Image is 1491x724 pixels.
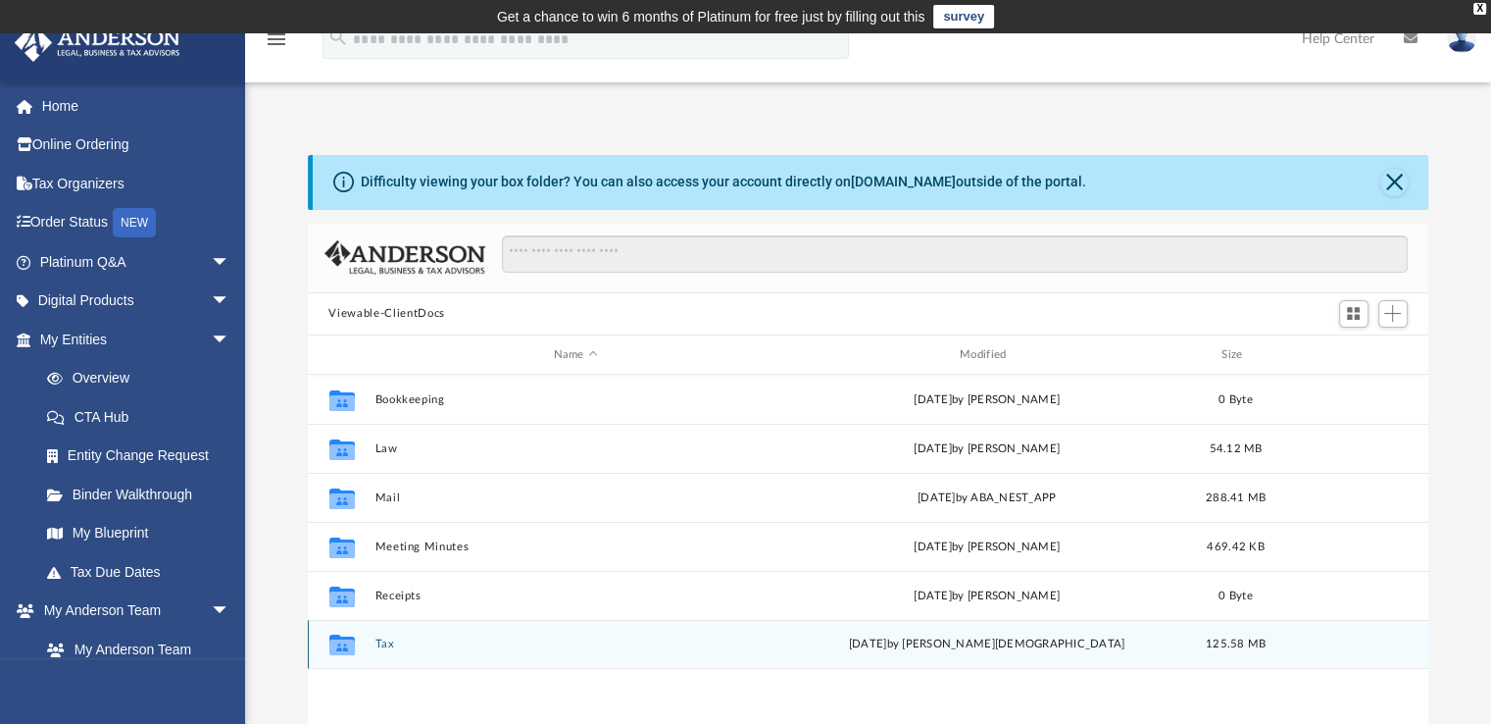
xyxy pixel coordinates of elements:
a: Overview [27,359,260,398]
button: Add [1378,300,1408,328]
span: 0 Byte [1218,394,1253,405]
span: 0 Byte [1218,591,1253,601]
span: 54.12 MB [1209,443,1262,454]
a: Tax Due Dates [27,552,260,592]
a: My Anderson Team [27,630,240,669]
button: Switch to Grid View [1339,300,1368,328]
a: Entity Change Request [27,437,260,476]
a: My Entitiesarrow_drop_down [14,320,260,359]
button: Close [1380,169,1408,196]
i: menu [265,27,288,51]
a: Tax Organizers [14,164,260,203]
div: Modified [785,346,1188,364]
div: [DATE] by ABA_NEST_APP [785,490,1187,507]
div: [DATE] by [PERSON_NAME][DEMOGRAPHIC_DATA] [785,637,1187,654]
button: Viewable-ClientDocs [328,305,444,323]
img: User Pic [1447,25,1476,53]
a: Online Ordering [14,126,260,165]
div: Get a chance to win 6 months of Platinum for free just by filling out this [497,5,925,28]
span: 469.42 KB [1207,542,1264,552]
span: 288.41 MB [1205,492,1265,503]
input: Search files and folders [502,235,1407,273]
a: menu [265,37,288,51]
span: arrow_drop_down [211,282,250,322]
button: Tax [374,639,776,651]
a: CTA Hub [27,397,260,437]
div: close [1473,3,1486,15]
a: Platinum Q&Aarrow_drop_down [14,242,260,282]
i: search [327,26,349,48]
div: [DATE] by [PERSON_NAME] [785,588,1187,605]
span: arrow_drop_down [211,320,250,360]
button: Bookkeeping [374,393,776,406]
span: arrow_drop_down [211,242,250,283]
a: survey [933,5,994,28]
a: Binder Walkthrough [27,475,260,514]
div: [DATE] by [PERSON_NAME] [785,440,1187,458]
a: Order StatusNEW [14,203,260,243]
button: Law [374,442,776,455]
a: [DOMAIN_NAME] [851,174,956,189]
img: Anderson Advisors Platinum Portal [9,24,186,62]
div: id [1283,346,1420,364]
div: [DATE] by [PERSON_NAME] [785,539,1187,556]
div: Name [373,346,776,364]
span: arrow_drop_down [211,592,250,632]
a: Digital Productsarrow_drop_down [14,282,260,321]
a: My Blueprint [27,514,250,553]
div: id [316,346,365,364]
span: 125.58 MB [1205,640,1265,650]
a: Home [14,86,260,126]
div: Size [1196,346,1274,364]
div: NEW [113,208,156,237]
button: Receipts [374,590,776,602]
button: Mail [374,491,776,504]
a: My Anderson Teamarrow_drop_down [14,592,250,631]
div: [DATE] by [PERSON_NAME] [785,391,1187,409]
button: Meeting Minutes [374,541,776,553]
div: Difficulty viewing your box folder? You can also access your account directly on outside of the p... [361,172,1086,192]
